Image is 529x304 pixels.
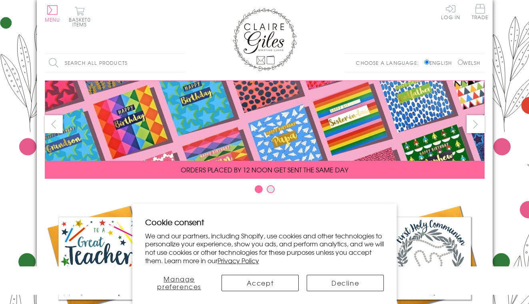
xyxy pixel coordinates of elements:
[45,115,63,133] button: prev
[145,275,214,291] button: Manage preferences
[72,16,91,28] span: 0 items
[177,54,185,72] input: Search
[69,6,91,27] button: Basket0 items
[45,54,185,72] input: Search all products
[145,216,384,228] h2: Cookie consent
[157,274,201,291] span: Manage preferences
[218,256,259,265] a: Privacy Policy
[458,59,481,66] label: Welsh
[472,4,489,20] span: Trade
[472,4,489,21] a: Trade
[145,232,384,265] p: We and our partners, including Shopify, use cookies and other technologies to personalize your ex...
[424,60,429,65] input: English
[255,185,263,193] button: Carousel Page 1 (Current Slide)
[222,275,299,291] button: Accept
[45,16,60,23] span: Menu
[458,60,463,65] input: Welsh
[424,59,456,66] label: English
[233,8,297,71] img: Claire Giles Greetings Cards
[441,4,460,20] a: Log In
[467,115,485,133] button: next
[307,275,384,291] button: Decline
[45,5,60,22] button: Menu
[45,185,485,197] div: Carousel Pagination
[356,59,423,66] p: Choose a language:
[267,185,275,193] button: Carousel Page 2
[181,165,348,174] span: ORDERS PLACED BY 12 NOON GET SENT THE SAME DAY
